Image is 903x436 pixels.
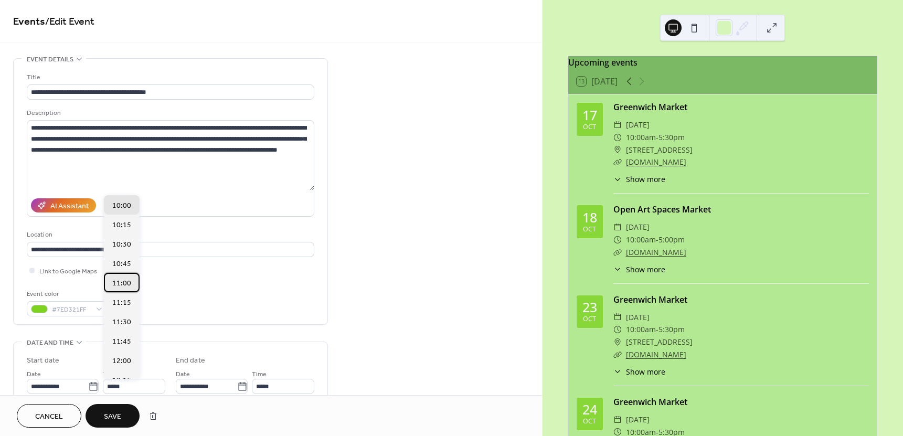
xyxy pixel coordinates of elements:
span: 10:45 [112,259,131,270]
div: 18 [582,211,597,224]
span: 10:00am [626,131,656,144]
div: Oct [583,418,596,425]
span: 11:30 [112,317,131,328]
span: [STREET_ADDRESS] [626,144,693,156]
span: 10:00am [626,233,656,246]
span: 10:00am [626,323,656,336]
div: ​ [613,144,622,156]
span: - [656,233,658,246]
button: ​Show more [613,264,665,275]
div: ​ [613,233,622,246]
button: Save [86,404,140,428]
span: - [656,323,658,336]
a: Events [13,12,45,32]
div: 23 [582,301,597,314]
a: [DOMAIN_NAME] [626,157,686,167]
span: 12:15 [112,375,131,386]
div: ​ [613,156,622,168]
span: 10:00 [112,200,131,211]
span: - [656,131,658,144]
a: Open Art Spaces Market [613,204,711,215]
span: [DATE] [626,311,650,324]
button: AI Assistant [31,198,96,212]
div: Title [27,72,312,83]
span: [DATE] [626,413,650,426]
div: 24 [582,403,597,416]
span: Show more [626,174,665,185]
span: Date [176,369,190,380]
span: Link to Google Maps [39,266,97,277]
span: Event details [27,54,73,65]
div: End date [176,355,205,366]
div: 17 [582,109,597,122]
button: Cancel [17,404,81,428]
span: 11:00 [112,278,131,289]
button: ​Show more [613,174,665,185]
div: ​ [613,246,622,259]
span: 11:45 [112,336,131,347]
span: [DATE] [626,221,650,233]
span: / Edit Event [45,12,94,32]
span: 5:30pm [658,323,685,336]
div: ​ [613,174,622,185]
div: ​ [613,348,622,361]
div: Oct [583,226,596,233]
div: Start date [27,355,59,366]
div: ​ [613,323,622,336]
span: 5:30pm [658,131,685,144]
div: Location [27,229,312,240]
span: Cancel [35,411,63,422]
div: Oct [583,124,596,131]
div: ​ [613,336,622,348]
span: Time [103,369,118,380]
div: Oct [583,316,596,323]
span: 12:00 [112,356,131,367]
button: ​Show more [613,366,665,377]
div: ​ [613,131,622,144]
div: Upcoming events [568,56,877,69]
a: [DOMAIN_NAME] [626,349,686,359]
span: Time [252,369,267,380]
div: ​ [613,221,622,233]
span: 10:30 [112,239,131,250]
div: ​ [613,366,622,377]
span: 5:00pm [658,233,685,246]
div: ​ [613,264,622,275]
span: Show more [626,366,665,377]
span: [DATE] [626,119,650,131]
span: Date and time [27,337,73,348]
div: Description [27,108,312,119]
div: ​ [613,119,622,131]
a: [DOMAIN_NAME] [626,247,686,257]
span: Show more [626,264,665,275]
div: ​ [613,413,622,426]
span: [STREET_ADDRESS] [626,336,693,348]
div: ​ [613,311,622,324]
a: Greenwich Market [613,294,687,305]
span: 10:15 [112,220,131,231]
div: Event color [27,289,105,300]
span: Date [27,369,41,380]
span: #7ED321FF [52,304,91,315]
a: Greenwich Market [613,101,687,113]
a: Greenwich Market [613,396,687,408]
span: Save [104,411,121,422]
span: 11:15 [112,297,131,309]
div: AI Assistant [50,201,89,212]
